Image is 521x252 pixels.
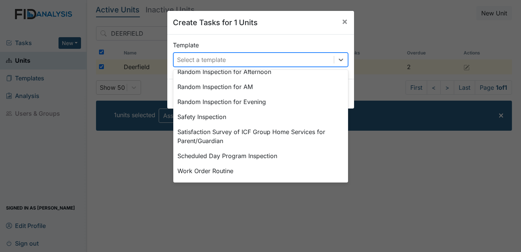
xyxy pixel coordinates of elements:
[173,148,348,163] div: Scheduled Day Program Inspection
[173,109,348,124] div: Safety Inspection
[173,94,348,109] div: Random Inspection for Evening
[173,64,348,79] div: Random Inspection for Afternoon
[177,55,226,64] div: Select a template
[173,17,258,28] h5: Create Tasks for 1 Units
[342,16,348,27] span: ×
[173,163,348,178] div: Work Order Routine
[336,11,354,32] button: Close
[173,79,348,94] div: Random Inspection for AM
[173,41,199,50] label: Template
[173,124,348,148] div: Satisfaction Survey of ICF Group Home Services for Parent/Guardian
